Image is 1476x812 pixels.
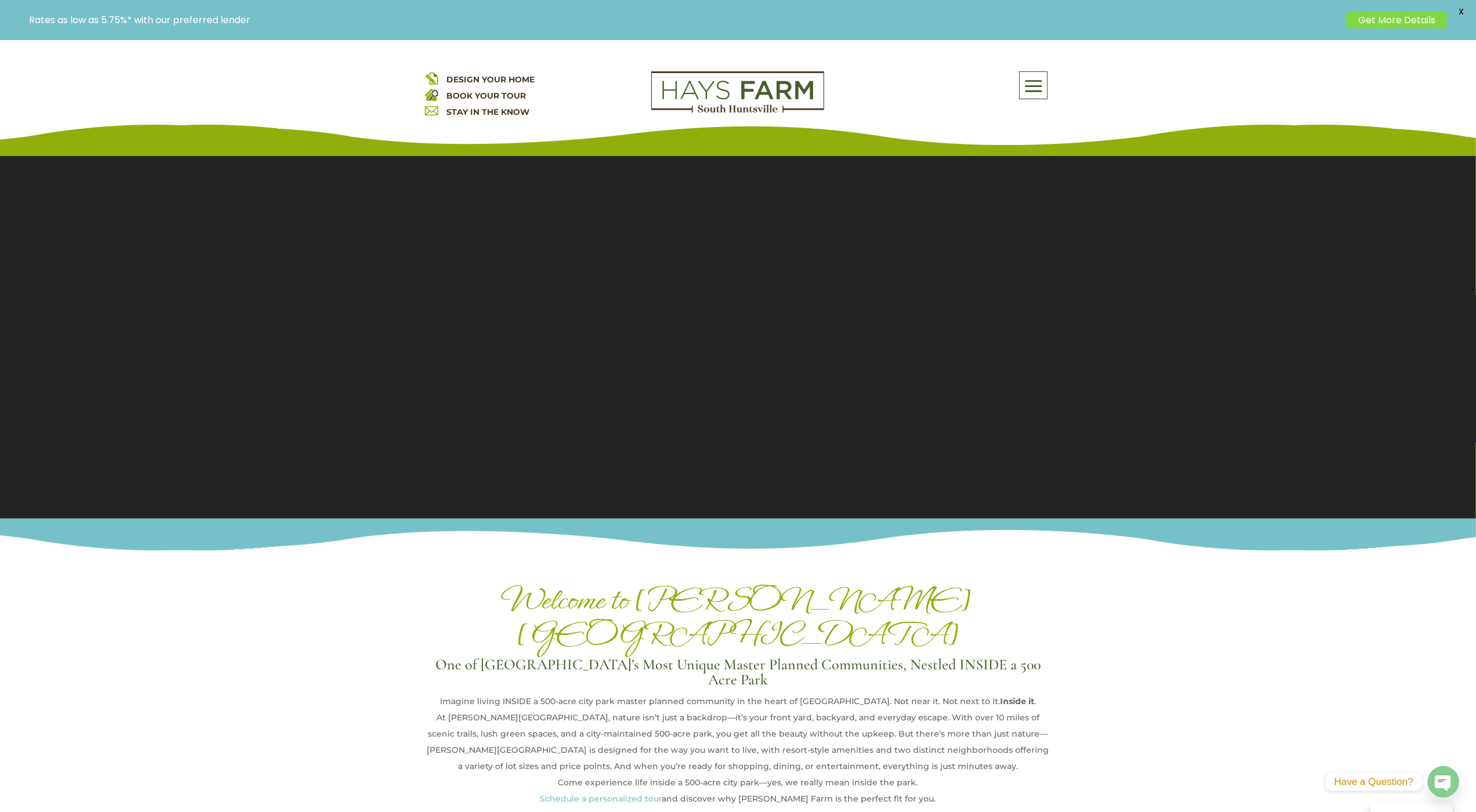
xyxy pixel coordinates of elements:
p: Rates as low as 5.75%* with our preferred lender [29,14,1341,26]
a: hays farm homes huntsville development [651,105,824,115]
a: Schedule a personalized tour [540,793,662,804]
div: At [PERSON_NAME][GEOGRAPHIC_DATA], nature isn’t just a backdrop—it’s your front yard, backyard, a... [425,709,1052,774]
div: Imagine living INSIDE a 500-acre city park master planned community in the heart of [GEOGRAPHIC_D... [425,693,1052,709]
strong: Inside it [1000,696,1034,706]
a: BOOK YOUR TOUR [447,90,526,101]
img: Logo [651,71,824,113]
div: Come experience life inside a 500-acre city park—yes, we really mean inside the park. [425,774,1052,791]
h1: Welcome to [PERSON_NAME][GEOGRAPHIC_DATA] [425,583,1052,657]
img: design your home [425,71,438,85]
a: STAY IN THE KNOW [447,107,530,117]
span: X [1453,3,1470,20]
p: and discover why [PERSON_NAME] Farm is the perfect fit for you. [425,791,1052,807]
h3: One of [GEOGRAPHIC_DATA]’s Most Unique Master Planned Communities, Nestled INSIDE a 500 Acre Park [425,657,1052,693]
a: Get More Details [1347,12,1447,28]
a: DESIGN YOUR HOME [447,74,535,85]
img: book your home tour [425,88,438,101]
